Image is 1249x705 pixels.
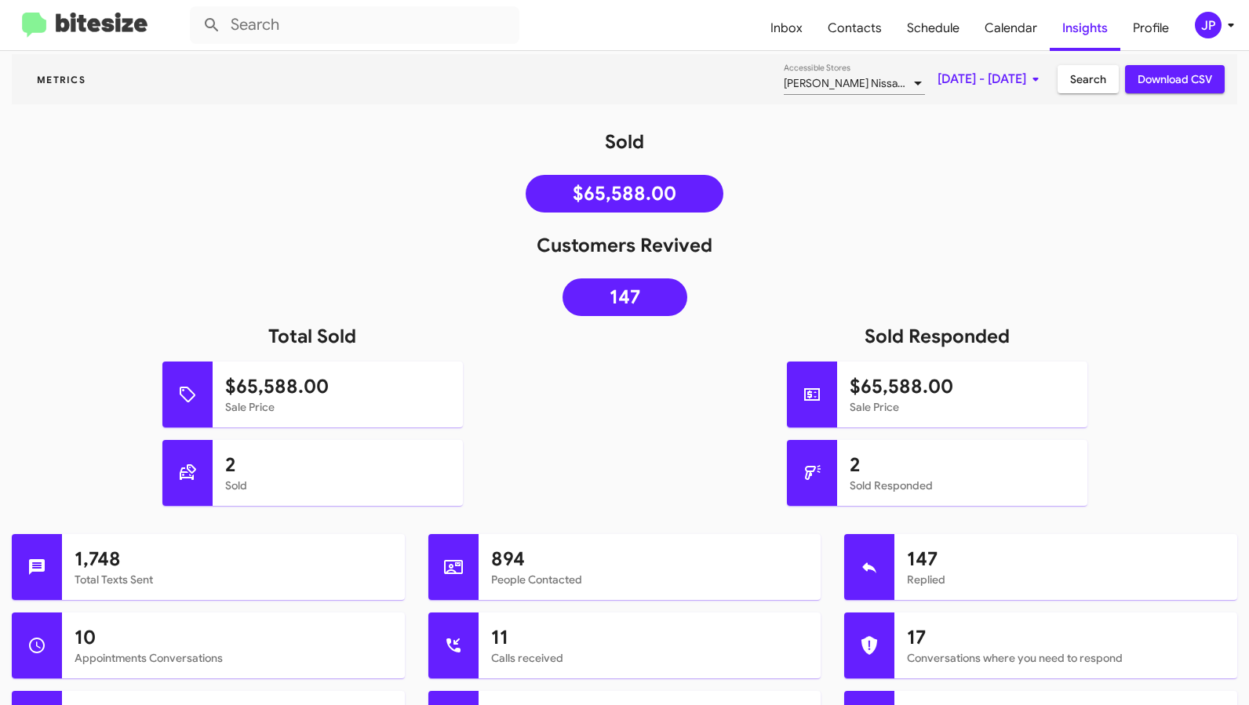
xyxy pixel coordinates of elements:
[491,547,809,572] h1: 894
[24,74,98,85] span: Metrics
[850,374,1075,399] h1: $65,588.00
[907,547,1225,572] h1: 147
[491,572,809,587] mat-card-subtitle: People Contacted
[610,289,640,305] span: 147
[75,650,392,666] mat-card-subtitle: Appointments Conversations
[1050,5,1120,51] a: Insights
[491,650,809,666] mat-card-subtitle: Calls received
[1058,65,1119,93] button: Search
[815,5,894,51] a: Contacts
[573,186,676,202] span: $65,588.00
[225,478,450,493] mat-card-subtitle: Sold
[925,65,1058,93] button: [DATE] - [DATE]
[491,625,809,650] h1: 11
[1125,65,1225,93] button: Download CSV
[75,625,392,650] h1: 10
[850,399,1075,415] mat-card-subtitle: Sale Price
[225,399,450,415] mat-card-subtitle: Sale Price
[190,6,519,44] input: Search
[1182,12,1232,38] button: JP
[75,572,392,587] mat-card-subtitle: Total Texts Sent
[907,650,1225,666] mat-card-subtitle: Conversations where you need to respond
[894,5,972,51] a: Schedule
[1195,12,1222,38] div: JP
[784,76,958,90] span: [PERSON_NAME] Nissan of Denville
[972,5,1050,51] a: Calendar
[624,324,1249,349] h1: Sold Responded
[75,547,392,572] h1: 1,748
[225,452,450,478] h1: 2
[938,65,1045,93] span: [DATE] - [DATE]
[850,452,1075,478] h1: 2
[1070,65,1106,93] span: Search
[850,478,1075,493] mat-card-subtitle: Sold Responded
[225,374,450,399] h1: $65,588.00
[907,572,1225,587] mat-card-subtitle: Replied
[758,5,815,51] a: Inbox
[1138,65,1212,93] span: Download CSV
[907,625,1225,650] h1: 17
[1120,5,1182,51] a: Profile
